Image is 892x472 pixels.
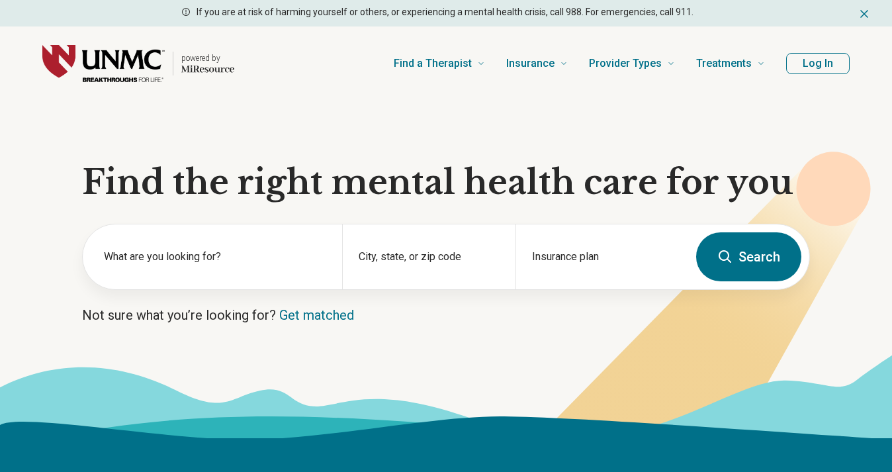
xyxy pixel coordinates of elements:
[104,249,326,265] label: What are you looking for?
[394,54,472,73] span: Find a Therapist
[506,54,555,73] span: Insurance
[82,306,810,324] p: Not sure what you’re looking for?
[42,42,234,85] a: Home page
[696,37,765,90] a: Treatments
[181,53,234,64] p: powered by
[279,307,354,323] a: Get matched
[696,232,801,281] button: Search
[197,5,693,19] p: If you are at risk of harming yourself or others, or experiencing a mental health crisis, call 98...
[786,53,850,74] button: Log In
[506,37,568,90] a: Insurance
[589,54,662,73] span: Provider Types
[394,37,485,90] a: Find a Therapist
[858,5,871,21] button: Dismiss
[696,54,752,73] span: Treatments
[82,163,810,203] h1: Find the right mental health care for you
[589,37,675,90] a: Provider Types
